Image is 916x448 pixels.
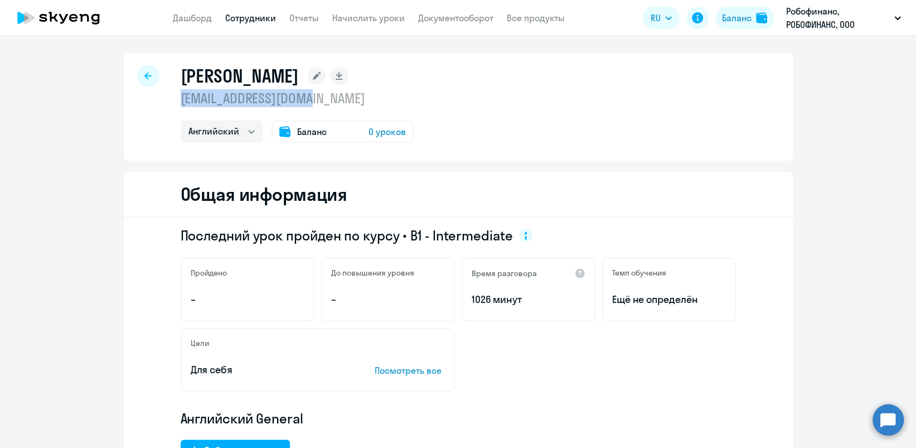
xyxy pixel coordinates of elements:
span: 0 уроков [369,125,406,138]
h5: Темп обучения [612,268,666,278]
button: Робофинанс, РОБОФИНАНС, ООО [781,4,907,31]
span: Ещё не определён [612,292,726,307]
a: Дашборд [173,12,212,23]
h2: Общая информация [181,183,347,205]
h1: [PERSON_NAME] [181,65,299,87]
span: RU [651,11,661,25]
h5: До повышения уровня [331,268,414,278]
span: Последний урок пройден по курсу • B1 - Intermediate [181,227,513,244]
a: Все продукты [507,12,565,23]
p: 1026 минут [472,292,585,307]
p: [EMAIL_ADDRESS][DOMAIN_NAME] [181,89,414,107]
h5: Пройдено [191,268,227,278]
p: Для себя [191,363,340,377]
button: RU [643,7,680,29]
a: Отчеты [289,12,319,23]
p: – [191,292,304,307]
p: – [331,292,445,307]
div: Баланс [722,11,752,25]
a: Начислить уроки [332,12,405,23]
p: Посмотреть все [375,364,445,377]
button: Балансbalance [715,7,774,29]
span: Баланс [297,125,327,138]
a: Сотрудники [225,12,276,23]
img: balance [756,12,767,23]
h5: Время разговора [472,268,537,278]
h5: Цели [191,338,209,348]
p: Робофинанс, РОБОФИНАНС, ООО [786,4,890,31]
a: Документооборот [418,12,493,23]
span: Английский General [181,410,303,427]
